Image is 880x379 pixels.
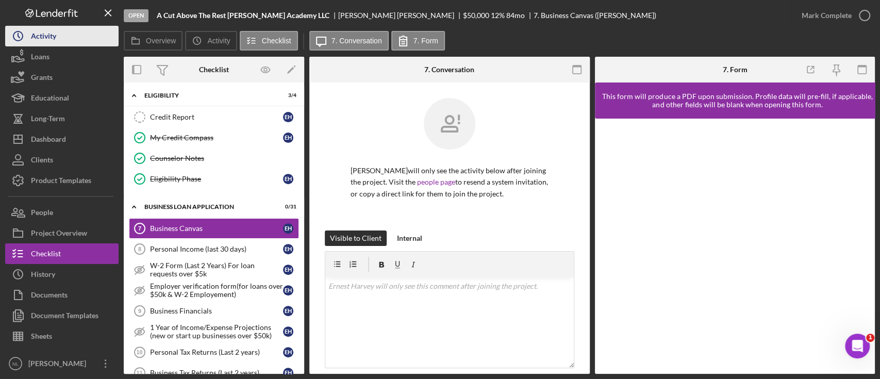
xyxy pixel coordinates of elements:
[283,174,293,184] div: E H
[283,326,293,337] div: E H
[309,31,389,51] button: 7. Conversation
[330,230,381,246] div: Visible to Client
[417,177,455,186] a: people page
[283,133,293,143] div: E H
[150,113,283,121] div: Credit Report
[150,134,283,142] div: My Credit Compass
[866,334,874,342] span: 1
[150,348,283,356] div: Personal Tax Returns (Last 2 years)
[600,92,875,109] div: This form will produce a PDF upon submission. Profile data will pre-fill, if applicable, and othe...
[138,308,141,314] tspan: 9
[150,245,283,253] div: Personal Income (last 30 days)
[144,92,271,98] div: ELIGIBILITY
[136,349,142,355] tspan: 10
[138,246,141,252] tspan: 8
[138,225,141,232] tspan: 7
[5,285,119,305] button: Documents
[283,285,293,295] div: E H
[722,65,747,74] div: 7. Form
[185,31,237,51] button: Activity
[129,169,299,189] a: Eligibility PhaseEH
[283,265,293,275] div: E H
[392,230,427,246] button: Internal
[325,230,387,246] button: Visible to Client
[605,129,866,364] iframe: Lenderfit form
[150,261,283,278] div: W-2 Form (Last 2 Years) For loan requests over $5k
[124,31,182,51] button: Overview
[150,154,298,162] div: Counselor Notes
[31,285,68,308] div: Documents
[146,37,176,45] label: Overview
[351,165,549,200] p: [PERSON_NAME] will only see the activity below after joining the project. Visit the to resend a s...
[150,282,283,299] div: Employer verification form(for loans over $50k & W-2 Employement)
[12,361,19,367] text: NL
[283,223,293,234] div: E H
[278,92,296,98] div: 3 / 4
[283,368,293,378] div: E H
[5,243,119,264] button: Checklist
[491,11,505,20] div: 12 %
[129,259,299,280] a: W-2 Form (Last 2 Years) For loan requests over $5kEH
[157,11,329,20] b: A Cut Above The Rest [PERSON_NAME] Academy LLC
[144,204,271,210] div: BUSINESS LOAN APPLICATION
[129,107,299,127] a: Credit ReportEH
[397,230,422,246] div: Internal
[424,65,474,74] div: 7. Conversation
[283,347,293,357] div: E H
[391,31,445,51] button: 7. Form
[150,307,283,315] div: Business Financials
[31,305,98,328] div: Document Templates
[283,244,293,254] div: E H
[534,11,656,20] div: 7. Business Canvas ([PERSON_NAME])
[150,224,283,233] div: Business Canvas
[5,223,119,243] button: Project Overview
[283,112,293,122] div: E H
[240,31,298,51] button: Checklist
[802,5,852,26] div: Mark Complete
[5,326,119,347] button: Sheets
[463,11,489,20] span: $50,000
[124,9,148,22] div: Open
[5,264,119,285] button: History
[207,37,230,45] label: Activity
[129,301,299,321] a: 9Business FinancialsEH
[278,204,296,210] div: 0 / 31
[129,239,299,259] a: 8Personal Income (last 30 days)EH
[129,127,299,148] a: My Credit CompassEH
[31,264,55,287] div: History
[150,369,283,377] div: Business Tax Returns (Last 2 years)
[150,323,283,340] div: 1 Year of Income/Expense Projections (new or start up businesses over $50k)
[136,370,142,376] tspan: 11
[338,11,463,20] div: [PERSON_NAME] [PERSON_NAME]
[129,148,299,169] a: Counselor Notes
[26,353,93,376] div: [PERSON_NAME]
[5,305,119,326] button: Document Templates
[845,334,870,358] iframe: Intercom live chat
[5,353,119,374] button: NL[PERSON_NAME]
